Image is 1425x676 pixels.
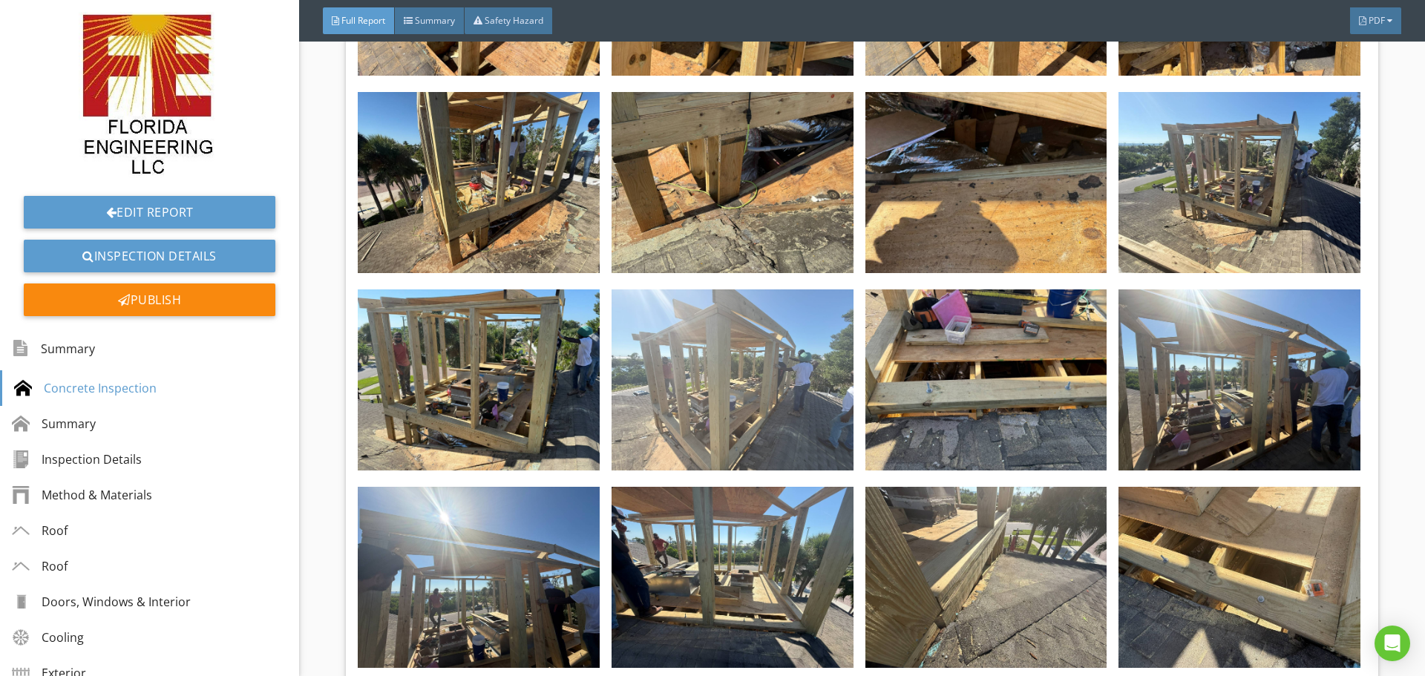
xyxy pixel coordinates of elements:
[341,14,385,27] span: Full Report
[12,415,96,433] div: Summary
[612,92,854,273] img: data
[1118,289,1360,470] img: data
[865,289,1107,470] img: data
[12,593,191,611] div: Doors, Windows & Interior
[12,557,68,575] div: Roof
[1375,626,1410,661] div: Open Intercom Messenger
[1118,487,1360,668] img: data
[14,379,157,397] div: Concrete Inspection
[12,522,68,539] div: Roof
[485,14,543,27] span: Safety Hazard
[24,196,275,229] a: Edit Report
[12,336,95,361] div: Summary
[1118,92,1360,273] img: data
[865,92,1107,273] img: data
[12,450,142,468] div: Inspection Details
[415,14,455,27] span: Summary
[612,289,854,470] img: data
[24,283,275,316] div: Publish
[358,92,600,273] img: data
[12,486,152,504] div: Method & Materials
[1369,14,1385,27] span: PDF
[12,629,84,646] div: Cooling
[612,487,854,668] img: data
[24,240,275,272] a: Inspection Details
[358,487,600,668] img: data
[79,12,221,178] img: FE_LOGO.jpg
[865,487,1107,668] img: data
[358,289,600,470] img: data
